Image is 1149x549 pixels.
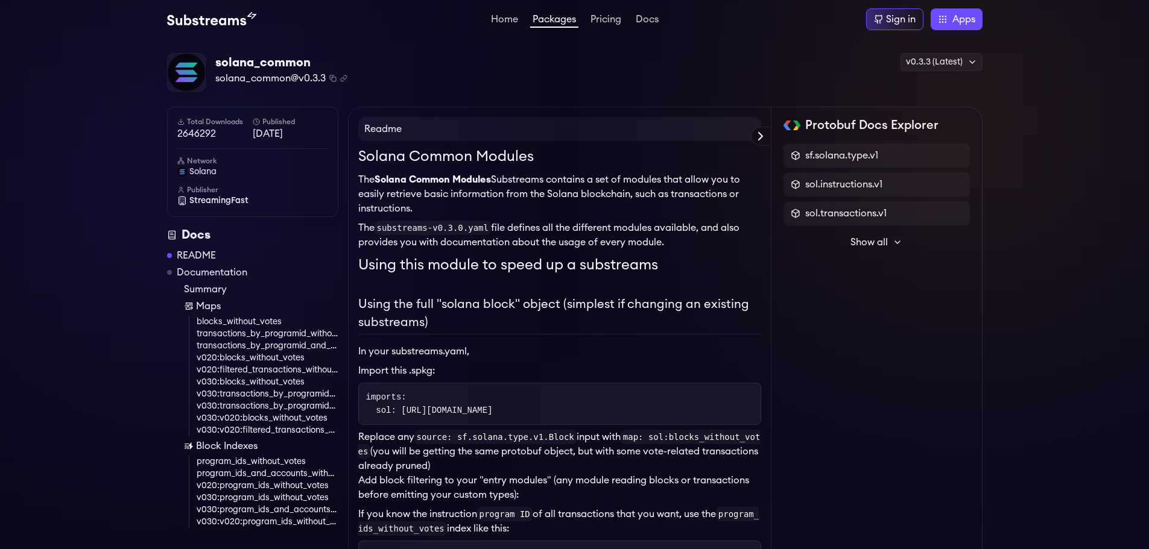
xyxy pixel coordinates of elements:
a: v020:blocks_without_votes [197,352,338,364]
button: Copy package name and version [329,75,337,82]
a: v030:v020:program_ids_without_votes [197,516,338,528]
a: v030:program_ids_and_accounts_without_votes [197,504,338,516]
p: Replace any input with (you will be getting the same protobuf object, but with some vote-related ... [358,430,761,473]
a: blocks_without_votes [197,316,338,328]
img: Block Index icon [184,441,194,451]
a: Maps [184,299,338,313]
a: v030:program_ids_without_votes [197,492,338,504]
h4: Readme [358,117,761,141]
a: v020:filtered_transactions_without_votes [197,364,338,376]
a: solana [177,166,328,178]
h6: Publisher [177,185,328,195]
div: v0.3.3 (Latest) [901,53,983,71]
span: 2646292 [177,127,253,141]
h6: Network [177,156,328,166]
a: README [177,248,216,263]
a: v030:blocks_without_votes [197,376,338,388]
p: In your substreams.yaml, [358,344,761,359]
span: solana_common@v0.3.3 [215,71,326,86]
span: Show all [850,235,888,249]
button: Show all [783,230,970,254]
span: sol.instructions.v1 [805,177,882,192]
a: v030:transactions_by_programid_without_votes [197,388,338,400]
h2: Protobuf Docs Explorer [805,117,939,134]
code: map: sol:blocks_without_votes [358,430,761,459]
h6: Published [253,117,328,127]
a: Sign in [866,8,923,30]
a: Home [489,14,521,27]
h6: Total Downloads [177,117,253,127]
h2: Using the full "solana block" object (simplest if changing an existing substreams) [358,295,761,334]
p: The Substreams contains a set of modules that allow you to easily retrieve basic information from... [358,172,761,216]
a: Summary [184,282,338,296]
a: Block Indexes [184,439,338,453]
a: program_ids_and_accounts_without_votes [197,468,338,480]
h1: Solana Common Modules [358,146,761,168]
span: StreamingFast [189,195,248,207]
p: If you know the instruction of all transactions that you want, use the index like this: [358,507,761,536]
a: Pricing [588,14,624,27]
button: Copy .spkg link to clipboard [340,75,347,82]
code: imports: sol: [URL][DOMAIN_NAME] [366,392,493,415]
code: program ID [477,507,533,521]
a: v030:transactions_by_programid_and_account_without_votes [197,400,338,412]
a: Packages [530,14,578,28]
a: transactions_by_programid_without_votes [197,328,338,340]
a: Docs [633,14,661,27]
span: Apps [952,12,975,27]
a: v020:program_ids_without_votes [197,480,338,492]
div: solana_common [215,54,347,71]
a: v030:v020:filtered_transactions_without_votes [197,424,338,436]
img: Map icon [184,301,194,311]
code: program_ids_without_votes [358,507,759,536]
span: [DATE] [253,127,328,141]
a: Documentation [177,265,247,280]
div: Docs [167,227,338,243]
p: The file defines all the different modules available, and also provides you with documentation ab... [358,221,761,249]
a: v030:v020:blocks_without_votes [197,412,338,424]
p: Add block filtering to your "entry modules" (any module reading blocks or transactions before emi... [358,473,761,502]
div: Sign in [886,12,916,27]
span: solana [189,166,217,178]
li: Import this .spkg: [358,363,761,378]
strong: Solana Common Modules [375,175,491,184]
img: solana [177,167,187,177]
span: sol.transactions.v1 [805,206,887,221]
img: Substream's logo [167,12,256,27]
span: sf.solana.type.v1 [805,148,878,163]
code: source: sf.solana.type.v1.Block [414,430,577,444]
h1: Using this module to speed up a substreams [358,254,761,276]
a: StreamingFast [177,195,328,207]
code: substreams-v0.3.0.yaml [375,221,491,235]
a: program_ids_without_votes [197,456,338,468]
img: Package Logo [168,54,205,91]
a: transactions_by_programid_and_account_without_votes [197,340,338,352]
img: Protobuf [783,121,801,130]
